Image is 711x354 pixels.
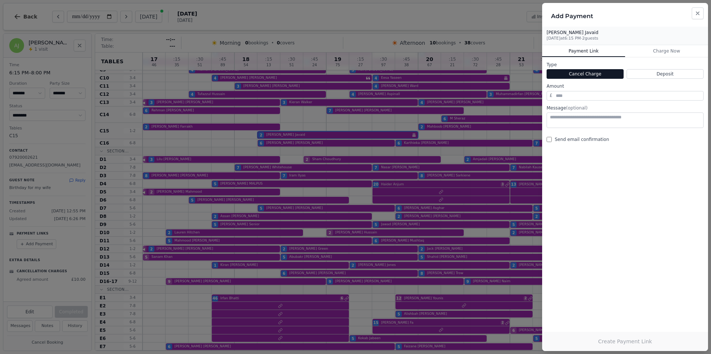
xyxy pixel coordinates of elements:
label: Type [547,62,704,68]
p: [PERSON_NAME] Javaid [547,30,598,36]
button: Deposit [627,69,704,79]
button: Create Payment Link [542,332,708,351]
p: [DATE] at 6:15 PM · 2 guests [547,36,598,42]
input: Send email confirmation [547,137,552,142]
span: (optional) [566,105,588,111]
span: £ [550,92,553,98]
label: Amount [547,83,704,89]
button: Payment Link [542,45,625,57]
button: Charge Now [625,45,708,57]
h2: Add Payment [551,12,699,21]
button: Cancel Charge [547,69,624,79]
span: Send email confirmation [555,136,609,142]
label: Message [547,105,704,111]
